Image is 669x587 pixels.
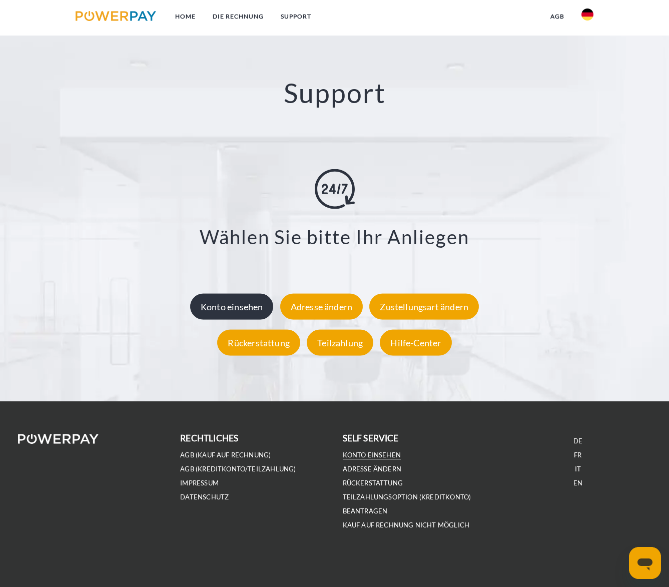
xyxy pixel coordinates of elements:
div: Hilfe-Center [380,330,451,356]
a: DIE RECHNUNG [204,8,272,26]
b: rechtliches [180,433,238,443]
a: FR [574,451,581,459]
b: self service [343,433,399,443]
a: Kauf auf Rechnung nicht möglich [343,521,470,529]
a: Adresse ändern [343,465,402,473]
a: Konto einsehen [343,451,401,459]
a: Rückerstattung [215,337,303,348]
div: Adresse ändern [280,294,363,320]
img: logo-powerpay.svg [76,11,156,21]
a: IT [575,465,581,473]
a: Teilzahlungsoption (KREDITKONTO) beantragen [343,493,471,515]
h2: Support [34,76,635,110]
a: AGB (Kreditkonto/Teilzahlung) [180,465,296,473]
a: Konto einsehen [188,301,276,312]
img: logo-powerpay-white.svg [18,434,99,444]
a: Zustellungsart ändern [367,301,481,312]
a: SUPPORT [272,8,320,26]
h3: Wählen Sie bitte Ihr Anliegen [46,225,623,249]
div: Teilzahlung [307,330,373,356]
a: IMPRESSUM [180,479,219,487]
img: online-shopping.svg [315,169,355,209]
a: agb [542,8,573,26]
iframe: Schaltfläche zum Öffnen des Messaging-Fensters [629,547,661,579]
div: Zustellungsart ändern [369,294,479,320]
img: de [581,9,593,21]
div: Konto einsehen [190,294,274,320]
a: DE [573,437,582,445]
a: Home [167,8,204,26]
a: Teilzahlung [304,337,376,348]
a: DATENSCHUTZ [180,493,229,501]
a: Hilfe-Center [377,337,454,348]
div: Rückerstattung [217,330,300,356]
a: EN [573,479,582,487]
a: Rückerstattung [343,479,403,487]
a: Adresse ändern [278,301,366,312]
a: AGB (Kauf auf Rechnung) [180,451,271,459]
